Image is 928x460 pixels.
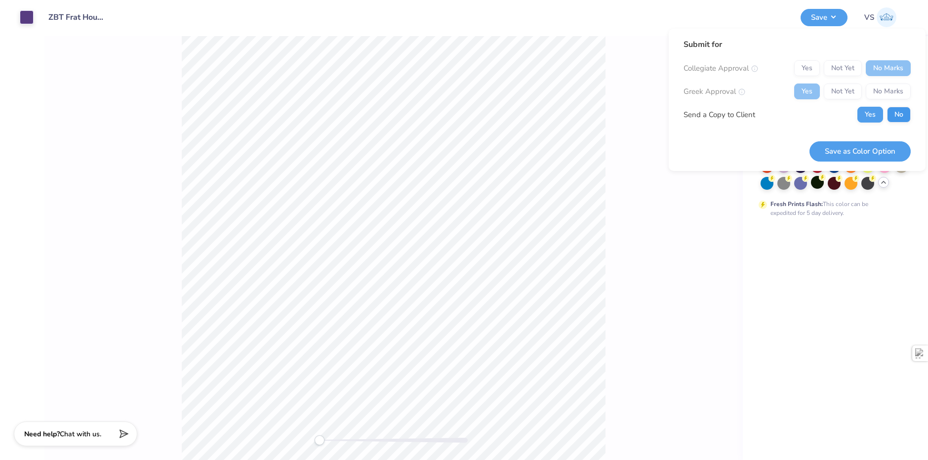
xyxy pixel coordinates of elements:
[684,39,911,50] div: Submit for
[770,200,823,208] strong: Fresh Prints Flash:
[809,141,911,162] button: Save as Color Option
[860,7,901,27] a: VS
[770,200,892,217] div: This color can be expedited for 5 day delivery.
[60,429,101,439] span: Chat with us.
[864,12,874,23] span: VS
[24,429,60,439] strong: Need help?
[684,109,755,121] div: Send a Copy to Client
[41,7,114,27] input: Untitled Design
[887,107,911,123] button: No
[315,435,324,445] div: Accessibility label
[857,107,883,123] button: Yes
[801,9,847,26] button: Save
[877,7,896,27] img: Volodymyr Sobko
